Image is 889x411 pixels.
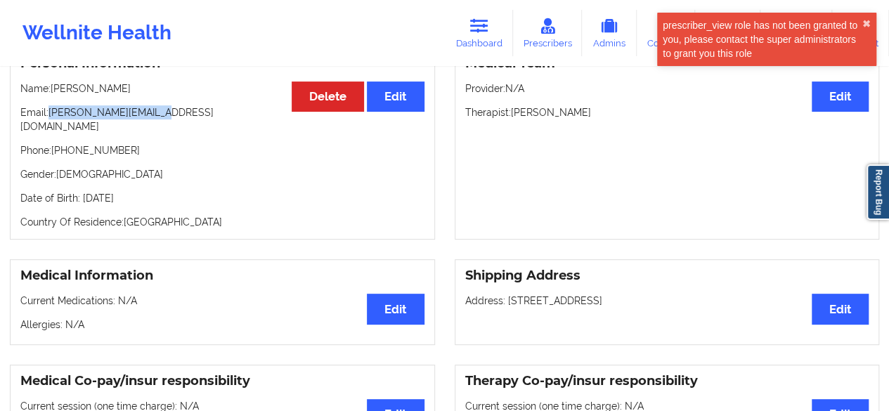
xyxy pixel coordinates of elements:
p: Allergies: N/A [20,318,424,332]
p: Gender: [DEMOGRAPHIC_DATA] [20,167,424,181]
h3: Medical Co-pay/insur responsibility [20,373,424,389]
button: close [862,18,871,30]
div: prescriber_view role has not been granted to you, please contact the super administrators to gran... [663,18,862,60]
p: Phone: [PHONE_NUMBER] [20,143,424,157]
p: Name: [PERSON_NAME] [20,81,424,96]
p: Address: [STREET_ADDRESS] [465,294,869,308]
p: Country Of Residence: [GEOGRAPHIC_DATA] [20,215,424,229]
p: Date of Birth: [DATE] [20,191,424,205]
p: Current Medications: N/A [20,294,424,308]
a: Prescribers [513,10,583,56]
h3: Therapy Co-pay/insur responsibility [465,373,869,389]
button: Delete [292,81,364,112]
p: Email: [PERSON_NAME][EMAIL_ADDRESS][DOMAIN_NAME] [20,105,424,133]
h3: Medical Information [20,268,424,284]
button: Edit [367,294,424,324]
h3: Shipping Address [465,268,869,284]
a: Report Bug [867,164,889,220]
button: Edit [367,81,424,112]
a: Dashboard [446,10,513,56]
p: Therapist: [PERSON_NAME] [465,105,869,119]
button: Edit [812,81,869,112]
button: Edit [812,294,869,324]
a: Admins [582,10,637,56]
p: Provider: N/A [465,81,869,96]
a: Coaches [637,10,695,56]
